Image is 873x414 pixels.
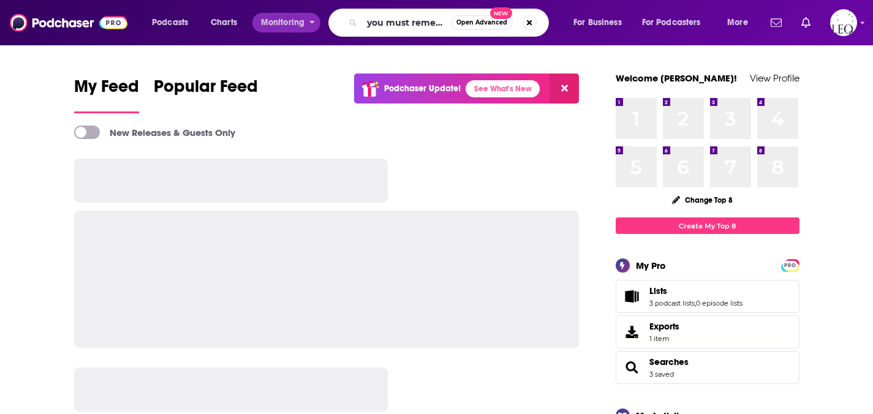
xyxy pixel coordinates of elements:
[665,192,741,208] button: Change Top 8
[616,315,799,348] a: Exports
[649,285,667,296] span: Lists
[565,13,637,32] button: open menu
[451,15,513,30] button: Open AdvancedNew
[573,14,622,31] span: For Business
[252,13,320,32] button: open menu
[203,13,244,32] a: Charts
[261,14,304,31] span: Monitoring
[727,14,748,31] span: More
[384,83,461,94] p: Podchaser Update!
[649,356,689,367] a: Searches
[616,217,799,234] a: Create My Top 8
[154,76,258,113] a: Popular Feed
[10,11,127,34] img: Podchaser - Follow, Share and Rate Podcasts
[719,13,763,32] button: open menu
[696,299,743,307] a: 0 episode lists
[620,288,644,305] a: Lists
[649,285,743,296] a: Lists
[154,76,258,104] span: Popular Feed
[616,72,737,84] a: Welcome [PERSON_NAME]!
[642,14,701,31] span: For Podcasters
[616,280,799,313] span: Lists
[766,12,787,33] a: Show notifications dropdown
[750,72,799,84] a: View Profile
[74,76,139,104] span: My Feed
[340,9,561,37] div: Search podcasts, credits, & more...
[830,9,857,36] button: Show profile menu
[649,321,679,332] span: Exports
[796,12,815,33] a: Show notifications dropdown
[783,261,798,270] span: PRO
[143,13,204,32] button: open menu
[74,126,235,139] a: New Releases & Guests Only
[830,9,857,36] img: User Profile
[456,20,507,26] span: Open Advanced
[649,370,674,378] a: 3 saved
[616,351,799,384] span: Searches
[620,323,644,341] span: Exports
[152,14,188,31] span: Podcasts
[649,334,679,343] span: 1 item
[466,80,540,97] a: See What's New
[649,299,695,307] a: 3 podcast lists
[783,260,798,269] a: PRO
[362,13,451,32] input: Search podcasts, credits, & more...
[620,359,644,376] a: Searches
[636,260,666,271] div: My Pro
[830,9,857,36] span: Logged in as LeoPR
[634,13,719,32] button: open menu
[74,76,139,113] a: My Feed
[490,7,512,19] span: New
[211,14,237,31] span: Charts
[695,299,696,307] span: ,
